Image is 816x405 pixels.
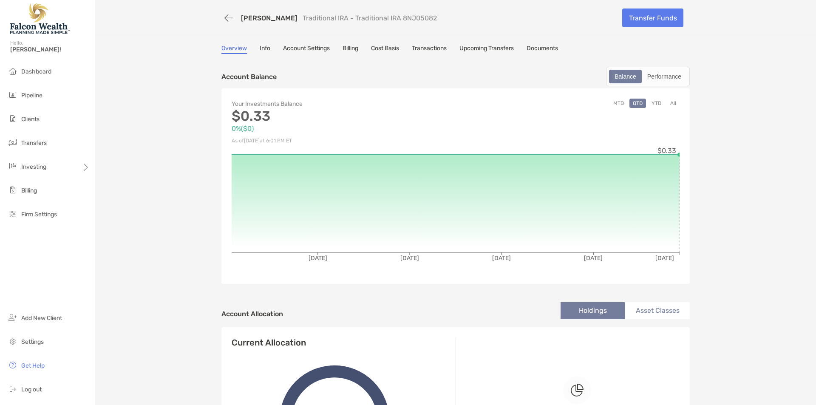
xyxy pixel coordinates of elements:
[21,386,42,393] span: Log out
[260,45,270,54] a: Info
[657,147,676,155] tspan: $0.33
[21,362,45,369] span: Get Help
[221,45,247,54] a: Overview
[584,255,603,262] tspan: [DATE]
[232,111,456,122] p: $0.33
[527,45,558,54] a: Documents
[610,71,641,82] div: Balance
[309,255,327,262] tspan: [DATE]
[21,163,46,170] span: Investing
[8,185,18,195] img: billing icon
[221,71,277,82] p: Account Balance
[221,310,283,318] h4: Account Allocation
[21,139,47,147] span: Transfers
[8,90,18,100] img: pipeline icon
[655,255,674,262] tspan: [DATE]
[667,99,680,108] button: All
[232,136,456,146] p: As of [DATE] at 6:01 PM ET
[21,116,40,123] span: Clients
[241,14,297,22] a: [PERSON_NAME]
[629,99,646,108] button: QTD
[8,137,18,147] img: transfers icon
[21,187,37,194] span: Billing
[8,209,18,219] img: firm-settings icon
[21,92,42,99] span: Pipeline
[371,45,399,54] a: Cost Basis
[622,8,683,27] a: Transfer Funds
[10,46,90,53] span: [PERSON_NAME]!
[625,302,690,319] li: Asset Classes
[21,211,57,218] span: Firm Settings
[21,314,62,322] span: Add New Client
[400,255,419,262] tspan: [DATE]
[8,384,18,394] img: logout icon
[8,161,18,171] img: investing icon
[412,45,447,54] a: Transactions
[21,338,44,346] span: Settings
[610,99,627,108] button: MTD
[283,45,330,54] a: Account Settings
[8,66,18,76] img: dashboard icon
[8,113,18,124] img: clients icon
[303,14,437,22] p: Traditional IRA - Traditional IRA 8NJ05082
[8,312,18,323] img: add_new_client icon
[561,302,625,319] li: Holdings
[232,99,456,109] p: Your Investments Balance
[232,337,306,348] h4: Current Allocation
[343,45,358,54] a: Billing
[606,67,690,86] div: segmented control
[8,336,18,346] img: settings icon
[21,68,51,75] span: Dashboard
[8,360,18,370] img: get-help icon
[648,99,665,108] button: YTD
[492,255,511,262] tspan: [DATE]
[232,123,456,134] p: 0% ( $0 )
[10,3,70,34] img: Falcon Wealth Planning Logo
[643,71,686,82] div: Performance
[459,45,514,54] a: Upcoming Transfers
